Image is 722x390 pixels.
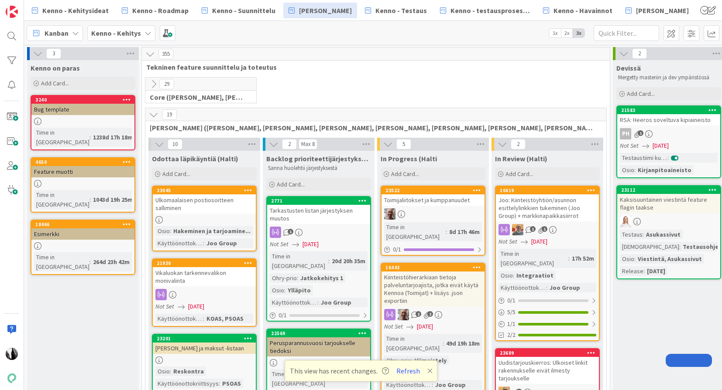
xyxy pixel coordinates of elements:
div: Ohry-prio [384,356,411,365]
img: VH [398,309,409,320]
span: Kenno - Roadmap [132,5,189,16]
span: Tekninen feature suunnittelu ja toteutus [146,63,599,71]
div: 23045 [153,187,256,194]
div: 21583 [621,107,720,113]
img: SL [620,216,631,227]
div: 23522Toimijaliitokset ja kumppanuudet [382,187,485,206]
span: Add Card... [41,79,69,87]
span: Kenno - Kehitysideat [42,5,109,16]
div: Käyttöönottokriittisyys [155,314,203,323]
div: Perusparannusvuosi tarjoukselle tiedoksi [267,337,370,356]
i: Not Set [620,142,639,149]
span: : [679,242,681,251]
div: 22569 [271,330,370,336]
span: Add Card... [505,170,533,178]
div: Osio [620,254,634,264]
div: Osio [155,366,170,376]
div: 22569Perusparannusvuosi tarjoukselle tiedoksi [267,329,370,356]
div: 1043d 19h 25m [91,195,135,204]
span: Backlog prioriteettijärjestyksessä (Halti) [266,154,371,163]
div: 1/1 [496,319,599,329]
span: : [446,227,447,237]
span: : [170,366,171,376]
div: Feature muotti [31,166,134,177]
div: Ohry-prio [270,273,297,283]
div: 23201 [157,336,256,342]
div: 23112 [617,186,720,194]
div: 3240 [35,97,134,103]
span: : [411,356,413,365]
span: : [317,298,319,307]
span: : [568,254,570,263]
span: Kenno - Testaus [375,5,427,16]
div: 21583 [617,106,720,114]
span: Core (Pasi, Jussi, JaakkoHä, Jyri, Leo, MikkoK, Väinö, MattiH) [150,93,245,102]
div: Time in [GEOGRAPHIC_DATA] [270,369,328,388]
div: Release [620,266,643,276]
span: : [443,339,444,348]
span: Kenno on paras [31,64,80,72]
div: KOAS, PSOAS [204,314,246,323]
span: : [513,271,514,280]
span: Halti (Sebastian, VilleH, Riikka, Antti, MikkoV, PetriH, PetriM) [150,123,595,132]
div: VH [382,208,485,220]
span: 10 [168,139,182,149]
div: Osio [499,271,513,280]
i: Not Set [270,240,289,248]
div: Kirjanpitoaineisto [636,165,694,175]
a: [PERSON_NAME] [620,3,694,18]
div: 16443 [385,265,485,271]
div: Time in [GEOGRAPHIC_DATA] [270,251,328,271]
div: Käyttöönottokriittisyys [499,283,546,292]
span: 0 / 1 [278,311,287,320]
div: Integraatiot [514,271,556,280]
b: Kenno - Kehitys [91,29,141,37]
div: 16619 [496,187,599,194]
span: : [203,238,204,248]
div: Time in [GEOGRAPHIC_DATA] [384,222,446,241]
div: 16443 [382,264,485,271]
img: Visit kanbanzone.com [6,6,18,18]
div: Esimerkki [31,228,134,240]
span: : [284,285,285,295]
span: 2 [511,139,526,149]
div: Reskontra [171,366,206,376]
a: Kenno - Roadmap [117,3,194,18]
div: 17h 52m [570,254,596,263]
div: PSOAS [220,379,243,388]
div: 23689 [500,350,599,356]
a: Kenno - Testaus [360,3,432,18]
span: Odottaa läpikäyntiä (Halti) [152,154,238,163]
span: : [170,226,171,236]
button: Refresh [393,365,423,376]
div: 5/5 [496,307,599,318]
div: Time in [GEOGRAPHIC_DATA] [499,249,568,268]
div: Osio [620,165,634,175]
span: 2/2 [507,330,516,339]
div: 2771 [271,198,370,204]
span: : [546,283,547,292]
div: Time in [GEOGRAPHIC_DATA] [34,128,89,147]
div: 264d 23h 42m [91,257,132,267]
span: : [328,256,330,266]
span: : [634,165,636,175]
span: 1 [638,130,643,136]
div: 23112Kaksisuuntainen viestintä feature flagin taakse [617,186,720,213]
span: [DATE] [188,302,204,311]
div: 23045Ulkomaalaisen postiosoitteen salliminen [153,187,256,214]
span: 0 / 1 [393,245,401,254]
div: 2771Tarkastusten listan järjestyksen muutos [267,197,370,224]
span: 1 [530,226,536,232]
span: [PERSON_NAME] [636,5,689,16]
span: [DATE] [653,141,669,150]
span: : [643,266,645,276]
div: Ylläpito [285,285,313,295]
div: Time in [GEOGRAPHIC_DATA] [34,252,89,271]
a: Kenno - Kehitysideat [27,3,114,18]
span: Kanban [45,28,69,38]
span: Add Card... [277,180,305,188]
span: Kenno - testausprosessi/Featureflagit [450,5,530,16]
a: Kenno - Suunnittelu [196,3,281,18]
span: 1 [542,226,547,232]
img: KV [6,348,18,360]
